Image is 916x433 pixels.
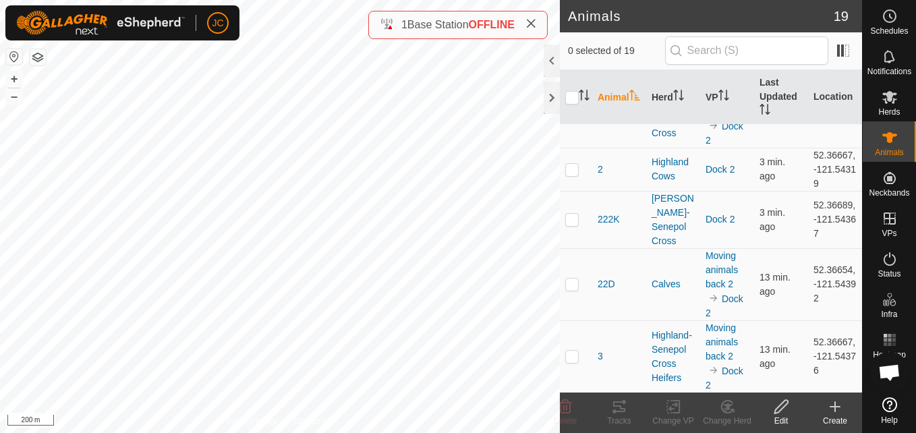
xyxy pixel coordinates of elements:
input: Search (S) [665,36,828,65]
span: 1 [401,19,407,30]
span: Delete [554,416,577,426]
a: Contact Us [293,415,333,428]
div: Edit [754,415,808,427]
span: 2 [598,163,603,177]
div: Change VP [646,415,700,427]
div: Change Herd [700,415,754,427]
span: Animals [875,148,904,156]
span: Schedules [870,27,908,35]
span: VPs [882,229,896,237]
a: Dock 2 [706,164,735,175]
td: 52.36667, -121.54376 [808,320,862,393]
img: to [708,120,719,131]
span: Sep 12, 2025, 7:49 AM [760,344,791,369]
span: Notifications [867,67,911,76]
button: Map Layers [30,49,46,65]
img: to [708,293,719,304]
h2: Animals [568,8,834,24]
span: Infra [881,310,897,318]
a: Dock 2 [706,366,743,391]
span: 3 [598,349,603,364]
div: Highland-Senepol Cross Heifers [652,328,695,385]
button: Reset Map [6,49,22,65]
p-sorticon: Activate to sort [629,92,640,103]
img: to [708,365,719,376]
span: Neckbands [869,189,909,197]
div: Open chat [869,352,910,393]
span: 19 [834,6,849,26]
a: Help [863,392,916,430]
td: 52.36689, -121.54367 [808,191,862,248]
td: 52.36654, -121.54392 [808,248,862,320]
th: VP [700,70,754,125]
button: – [6,88,22,105]
span: OFFLINE [469,19,515,30]
button: + [6,71,22,87]
span: Base Station [407,19,469,30]
span: 222K [598,212,620,227]
div: Tracks [592,415,646,427]
span: Sep 12, 2025, 7:59 AM [760,156,785,181]
span: Sep 12, 2025, 7:48 AM [760,272,791,297]
a: Dock 2 [706,293,743,318]
span: 22D [598,277,615,291]
span: 0 selected of 19 [568,44,665,58]
div: Highland Cows [652,155,695,183]
a: Moving animals back 2 [706,250,738,289]
div: Create [808,415,862,427]
a: Dock 2 [706,214,735,225]
a: Privacy Policy [227,415,277,428]
th: Location [808,70,862,125]
th: Animal [592,70,646,125]
img: Gallagher Logo [16,11,185,35]
td: 52.36667, -121.54319 [808,148,862,191]
a: Moving animals back 2 [706,322,738,362]
p-sorticon: Activate to sort [760,106,770,117]
span: Status [878,270,900,278]
span: Sep 12, 2025, 7:58 AM [760,207,785,232]
a: Dock 2 [706,121,743,146]
th: Last Updated [754,70,808,125]
p-sorticon: Activate to sort [718,92,729,103]
span: Herds [878,108,900,116]
span: Heatmap [873,351,906,359]
div: [PERSON_NAME]-Senepol Cross [652,192,695,248]
div: Calves [652,277,695,291]
span: JC [212,16,223,30]
th: Herd [646,70,700,125]
p-sorticon: Activate to sort [673,92,684,103]
span: Help [881,416,898,424]
p-sorticon: Activate to sort [579,92,590,103]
